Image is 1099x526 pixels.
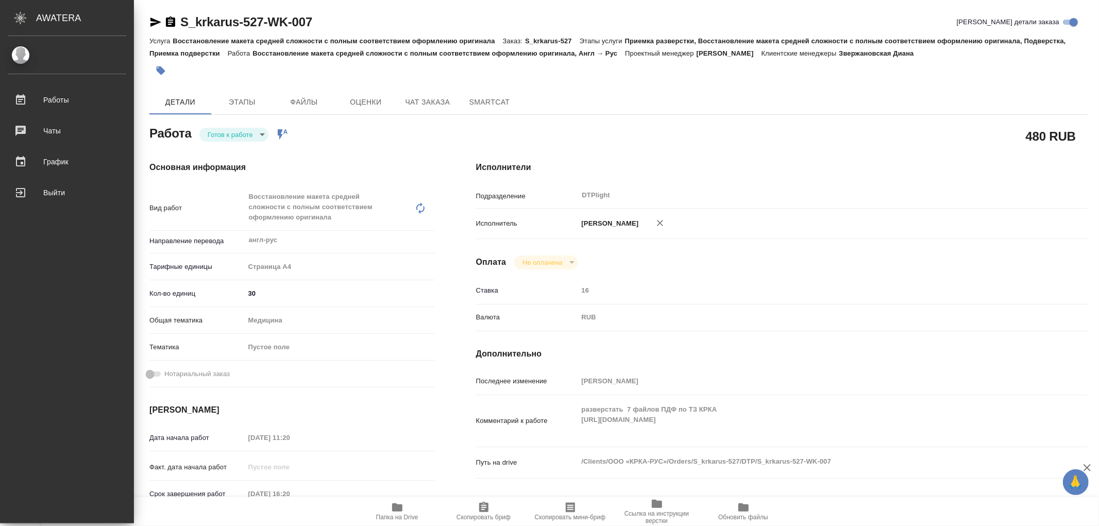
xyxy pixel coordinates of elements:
h4: Дополнительно [476,348,1088,360]
div: Чаты [8,123,126,139]
p: Направление перевода [149,236,245,246]
p: Заказ: [503,37,525,45]
span: Чат заказа [403,96,452,109]
textarea: /Clients/ООО «КРКА-РУС»/Orders/S_krkarus-527/DTP/S_krkarus-527-WK-007 [578,453,1037,470]
span: Ссылка на инструкции верстки [620,510,694,524]
h2: 480 RUB [1026,127,1076,145]
input: Пустое поле [578,374,1037,388]
a: Чаты [3,118,131,144]
p: Услуга [149,37,173,45]
div: Медицина [245,312,435,329]
button: Скопировать мини-бриф [527,497,614,526]
span: Файлы [279,96,329,109]
p: S_krkarus-527 [525,37,580,45]
h4: Исполнители [476,161,1088,174]
input: Пустое поле [245,460,335,474]
p: [PERSON_NAME] [578,218,639,229]
button: 🙏 [1063,469,1089,495]
a: График [3,149,131,175]
p: Исполнитель [476,218,578,229]
h4: Основная информация [149,161,435,174]
span: Этапы [217,96,267,109]
input: ✎ Введи что-нибудь [245,286,435,301]
textarea: разверстать 7 файлов ПДФ по ТЗ КРКА [URL][DOMAIN_NAME] [578,401,1037,439]
p: Валюта [476,312,578,323]
p: Ставка [476,285,578,296]
h4: [PERSON_NAME] [149,404,435,416]
span: SmartCat [465,96,514,109]
div: Выйти [8,185,126,200]
div: AWATERA [36,8,134,28]
button: Папка на Drive [354,497,441,526]
a: S_krkarus-527-WK-007 [180,15,312,29]
p: Проектный менеджер [625,49,696,57]
p: Работа [228,49,253,57]
div: RUB [578,309,1037,326]
button: Скопировать ссылку для ЯМессенджера [149,16,162,28]
p: Тарифные единицы [149,262,245,272]
div: График [8,154,126,169]
p: Вид работ [149,203,245,213]
p: Тематика [149,342,245,352]
h4: Оплата [476,256,506,268]
button: Готов к работе [205,130,256,139]
span: Обновить файлы [718,514,768,521]
p: Восстановление макета средней сложности с полным соответствием оформлению оригинала [173,37,502,45]
p: Кол-во единиц [149,289,245,299]
div: Готов к работе [199,128,268,142]
button: Удалить исполнителя [649,212,671,234]
span: Нотариальный заказ [164,369,230,379]
p: Клиентские менеджеры [762,49,839,57]
button: Скопировать ссылку [164,16,177,28]
p: Звержановская Диана [839,49,921,57]
input: Пустое поле [245,486,335,501]
p: Дата начала работ [149,433,245,443]
div: Пустое поле [245,338,435,356]
button: Не оплачена [519,258,565,267]
button: Обновить файлы [700,497,787,526]
a: Работы [3,87,131,113]
p: [PERSON_NAME] [697,49,762,57]
button: Ссылка на инструкции верстки [614,497,700,526]
p: Срок завершения работ [149,489,245,499]
span: Оценки [341,96,391,109]
div: Страница А4 [245,258,435,276]
p: Путь на drive [476,457,578,468]
p: Этапы услуги [580,37,625,45]
p: Подразделение [476,191,578,201]
a: Выйти [3,180,131,206]
input: Пустое поле [578,283,1037,298]
button: Добавить тэг [149,59,172,82]
p: Общая тематика [149,315,245,326]
p: Комментарий к работе [476,416,578,426]
div: Пустое поле [248,342,422,352]
p: Восстановление макета средней сложности с полным соответствием оформлению оригинала, Англ → Рус [252,49,625,57]
span: Скопировать мини-бриф [535,514,605,521]
span: [PERSON_NAME] детали заказа [957,17,1059,27]
h2: Работа [149,123,192,142]
span: Детали [156,96,205,109]
p: Последнее изменение [476,376,578,386]
span: Скопировать бриф [456,514,511,521]
div: Готов к работе [514,256,578,269]
span: Папка на Drive [376,514,418,521]
div: Работы [8,92,126,108]
span: 🙏 [1067,471,1085,493]
button: Скопировать бриф [441,497,527,526]
input: Пустое поле [245,430,335,445]
p: Факт. дата начала работ [149,462,245,472]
